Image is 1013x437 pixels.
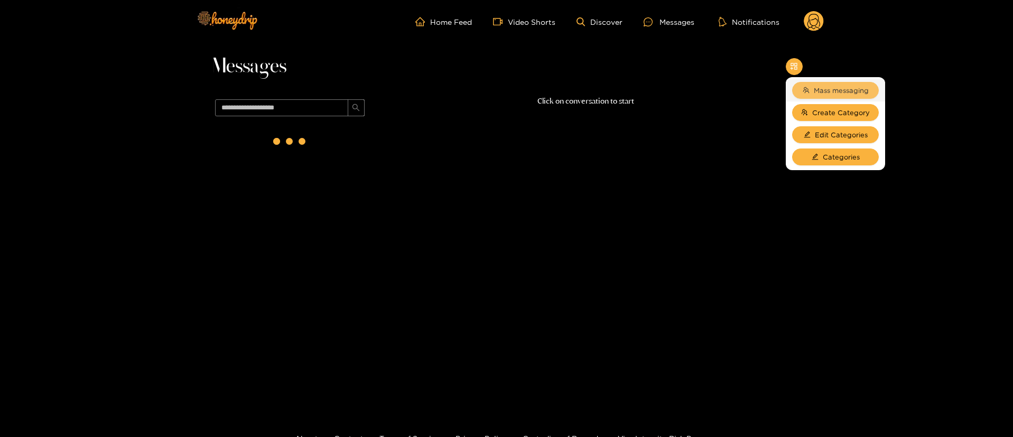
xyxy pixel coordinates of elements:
button: search [348,99,365,116]
button: appstore-add [786,58,803,75]
p: Click on conversation to start [369,95,803,107]
a: Discover [577,17,622,26]
div: Messages [644,16,694,28]
span: appstore-add [790,62,798,71]
span: Messages [211,54,286,79]
a: Home Feed [415,17,472,26]
a: Video Shorts [493,17,555,26]
span: search [352,104,360,113]
button: Notifications [715,16,783,27]
span: home [415,17,430,26]
span: video-camera [493,17,508,26]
